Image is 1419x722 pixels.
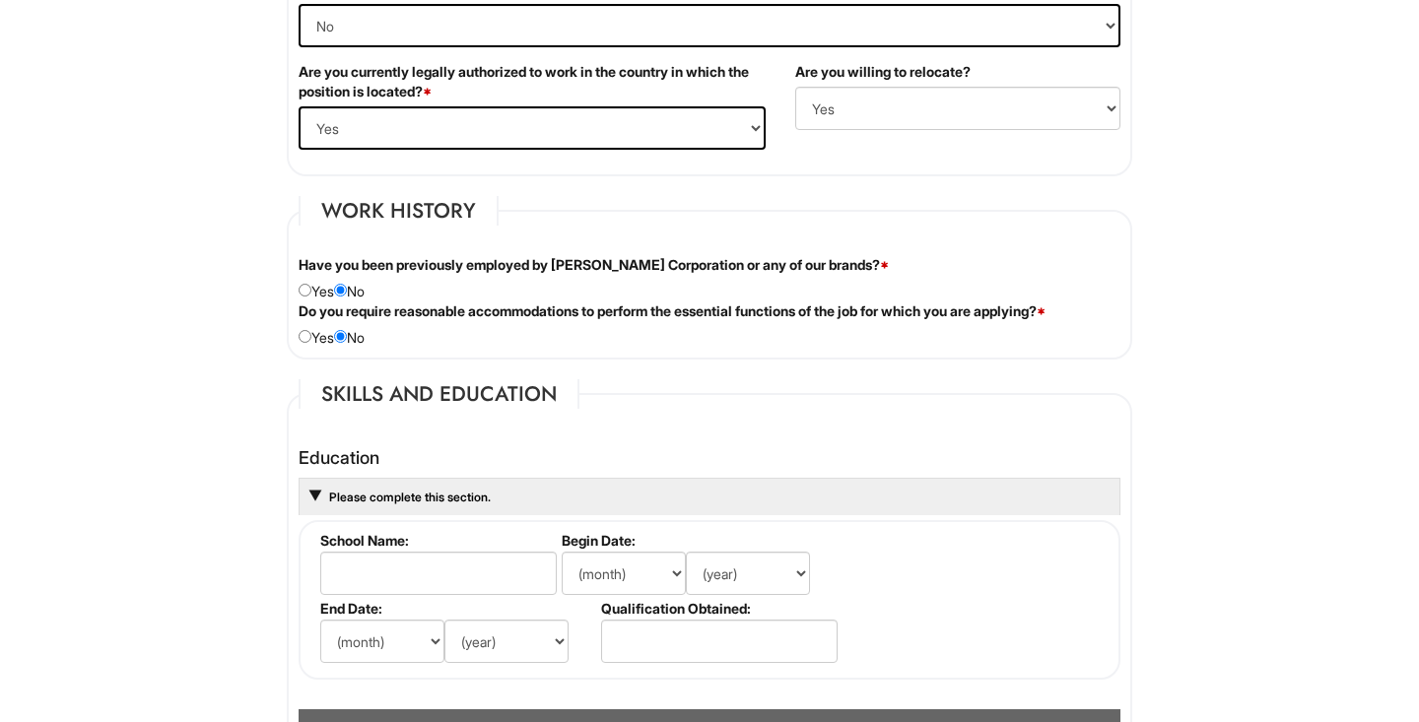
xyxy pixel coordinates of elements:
[284,255,1135,301] div: Yes No
[299,62,766,101] label: Are you currently legally authorized to work in the country in which the position is located?
[299,106,766,150] select: (Yes / No)
[299,4,1120,47] select: (Yes / No)
[327,490,491,504] a: Please complete this section.
[320,600,593,617] label: End Date:
[299,255,889,275] label: Have you been previously employed by [PERSON_NAME] Corporation or any of our brands?
[284,301,1135,348] div: Yes No
[299,196,499,226] legend: Work History
[320,532,554,549] label: School Name:
[299,448,1120,468] h4: Education
[795,87,1120,130] select: (Yes / No)
[795,62,971,82] label: Are you willing to relocate?
[299,379,579,409] legend: Skills and Education
[299,301,1046,321] label: Do you require reasonable accommodations to perform the essential functions of the job for which ...
[601,600,835,617] label: Qualification Obtained:
[562,532,835,549] label: Begin Date:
